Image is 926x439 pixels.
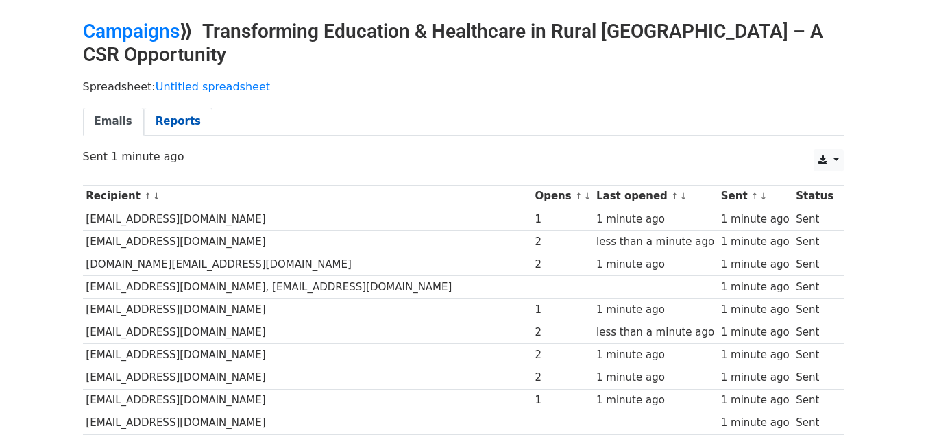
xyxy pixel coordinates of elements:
td: [EMAIL_ADDRESS][DOMAIN_NAME], [EMAIL_ADDRESS][DOMAIN_NAME] [83,276,532,299]
a: ↓ [680,191,687,201]
div: 1 minute ago [721,325,790,340]
div: 1 minute ago [721,415,790,431]
td: [EMAIL_ADDRESS][DOMAIN_NAME] [83,208,532,230]
div: 2 [535,234,589,250]
th: Status [792,185,836,208]
td: Sent [792,253,836,275]
a: Untitled spreadsheet [156,80,270,93]
td: Sent [792,208,836,230]
th: Recipient [83,185,532,208]
div: 1 minute ago [721,279,790,295]
th: Sent [718,185,792,208]
th: Opens [532,185,594,208]
td: Sent [792,230,836,253]
td: [EMAIL_ADDRESS][DOMAIN_NAME] [83,321,532,344]
a: ↓ [760,191,768,201]
div: 2 [535,325,589,340]
div: 1 minute ago [721,257,790,273]
td: Sent [792,366,836,389]
div: 2 [535,370,589,386]
td: Sent [792,321,836,344]
div: 1 minute ago [721,302,790,318]
div: less than a minute ago [596,325,714,340]
a: ↑ [751,191,759,201]
div: 1 [535,302,589,318]
iframe: Chat Widget [857,373,926,439]
div: 1 minute ago [721,212,790,227]
td: [EMAIL_ADDRESS][DOMAIN_NAME] [83,389,532,412]
div: 1 minute ago [596,302,714,318]
td: [EMAIL_ADDRESS][DOMAIN_NAME] [83,230,532,253]
td: [EMAIL_ADDRESS][DOMAIN_NAME] [83,299,532,321]
p: Sent 1 minute ago [83,149,844,164]
div: 1 minute ago [721,347,790,363]
a: Emails [83,108,144,136]
td: [DOMAIN_NAME][EMAIL_ADDRESS][DOMAIN_NAME] [83,253,532,275]
a: ↓ [584,191,592,201]
td: Sent [792,344,836,366]
div: 2 [535,347,589,363]
div: 1 minute ago [596,257,714,273]
p: Spreadsheet: [83,79,844,94]
div: 1 minute ago [721,370,790,386]
a: Reports [144,108,212,136]
div: 2 [535,257,589,273]
td: [EMAIL_ADDRESS][DOMAIN_NAME] [83,344,532,366]
div: 1 minute ago [596,347,714,363]
td: Sent [792,276,836,299]
a: ↑ [575,191,583,201]
div: less than a minute ago [596,234,714,250]
div: 1 minute ago [596,370,714,386]
td: [EMAIL_ADDRESS][DOMAIN_NAME] [83,366,532,389]
td: Sent [792,299,836,321]
div: 1 [535,392,589,408]
a: ↓ [153,191,160,201]
h2: ⟫ Transforming Education & Healthcare in Rural [GEOGRAPHIC_DATA] – A CSR Opportunity [83,20,844,66]
div: 1 minute ago [596,392,714,408]
div: 1 minute ago [721,392,790,408]
td: [EMAIL_ADDRESS][DOMAIN_NAME] [83,412,532,434]
div: 1 [535,212,589,227]
a: ↑ [671,191,679,201]
td: Sent [792,389,836,412]
a: ↑ [144,191,151,201]
a: Campaigns [83,20,180,42]
th: Last opened [593,185,718,208]
td: Sent [792,412,836,434]
div: 1 minute ago [596,212,714,227]
div: 1 minute ago [721,234,790,250]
